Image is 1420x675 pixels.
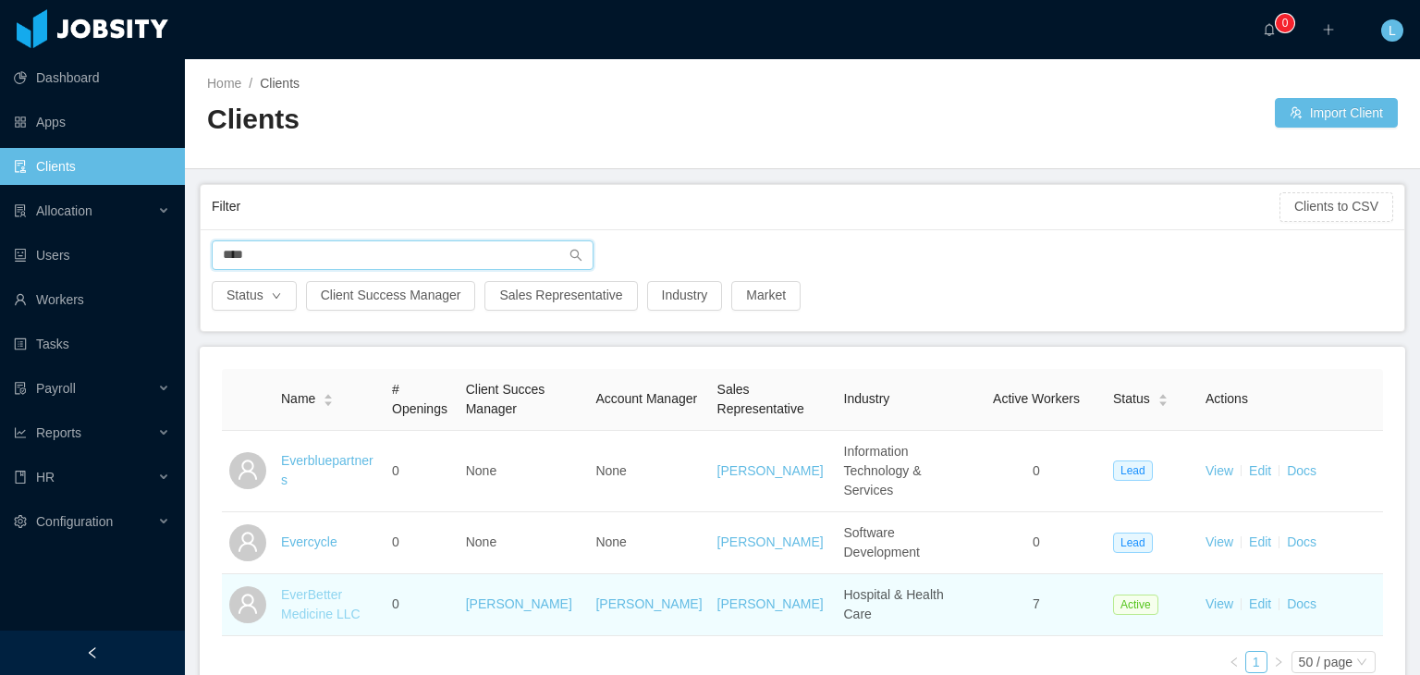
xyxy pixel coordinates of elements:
button: Clients to CSV [1279,192,1393,222]
span: None [466,534,496,549]
a: icon: appstoreApps [14,104,170,141]
li: Previous Page [1223,651,1245,673]
div: 50 / page [1299,652,1353,672]
a: [PERSON_NAME] [595,596,702,611]
a: [PERSON_NAME] [717,534,824,549]
a: Docs [1287,534,1316,549]
td: 7 [967,574,1106,636]
a: Edit [1249,596,1271,611]
i: icon: caret-up [1157,392,1168,398]
span: None [595,463,626,478]
span: Actions [1206,391,1248,406]
td: 0 [385,574,459,636]
i: icon: line-chart [14,426,27,439]
i: icon: book [14,471,27,484]
span: None [466,463,496,478]
span: Account Manager [595,391,697,406]
a: Everbluepartners [281,453,373,487]
i: icon: file-protect [14,382,27,395]
a: Docs [1287,596,1316,611]
a: Edit [1249,534,1271,549]
span: Clients [260,76,300,91]
a: icon: robotUsers [14,237,170,274]
a: icon: pie-chartDashboard [14,59,170,96]
i: icon: user [237,593,259,615]
a: View [1206,463,1233,478]
td: 0 [967,431,1106,512]
a: icon: userWorkers [14,281,170,318]
button: Industry [647,281,723,311]
span: Reports [36,425,81,440]
i: icon: caret-down [1157,399,1168,404]
div: Filter [212,190,1279,224]
button: Market [731,281,801,311]
div: Sort [323,391,334,404]
button: Sales Representative [484,281,637,311]
span: Information Technology & Services [844,444,922,497]
a: Evercycle [281,534,337,549]
span: Lead [1113,533,1153,553]
span: Lead [1113,460,1153,481]
i: icon: bell [1263,23,1276,36]
span: Status [1113,389,1150,409]
sup: 0 [1276,14,1294,32]
a: icon: profileTasks [14,325,170,362]
i: icon: left [1229,657,1240,668]
a: Edit [1249,463,1271,478]
span: Hospital & Health Care [844,587,944,621]
span: # Openings [392,382,447,416]
li: 1 [1245,651,1267,673]
i: icon: user [237,531,259,553]
button: Statusicon: down [212,281,297,311]
a: EverBetter Medicine LLC [281,587,361,621]
span: Payroll [36,381,76,396]
span: HR [36,470,55,485]
i: icon: plus [1322,23,1335,36]
span: None [595,534,626,549]
a: View [1206,534,1233,549]
i: icon: caret-up [324,392,334,398]
i: icon: search [569,249,582,262]
a: Docs [1287,463,1316,478]
td: 0 [385,431,459,512]
i: icon: right [1273,657,1284,668]
i: icon: down [1356,657,1367,669]
a: [PERSON_NAME] [717,463,824,478]
td: 0 [385,512,459,574]
span: L [1389,19,1396,42]
a: Home [207,76,241,91]
button: Client Success Manager [306,281,476,311]
a: 1 [1246,652,1267,672]
span: / [249,76,252,91]
a: icon: auditClients [14,148,170,185]
h2: Clients [207,101,802,139]
span: Sales Representative [717,382,804,416]
span: Industry [844,391,890,406]
span: Client Succes Manager [466,382,545,416]
span: Configuration [36,514,113,529]
span: Allocation [36,203,92,218]
span: Active [1113,595,1158,615]
i: icon: user [237,459,259,481]
li: Next Page [1267,651,1290,673]
div: Sort [1157,391,1169,404]
a: View [1206,596,1233,611]
i: icon: solution [14,204,27,217]
a: [PERSON_NAME] [717,596,824,611]
td: 0 [967,512,1106,574]
button: icon: usergroup-addImport Client [1275,98,1398,128]
span: Software Development [844,525,921,559]
span: Name [281,389,315,409]
a: [PERSON_NAME] [466,596,572,611]
span: Active Workers [993,391,1080,406]
i: icon: caret-down [324,399,334,404]
i: icon: setting [14,515,27,528]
